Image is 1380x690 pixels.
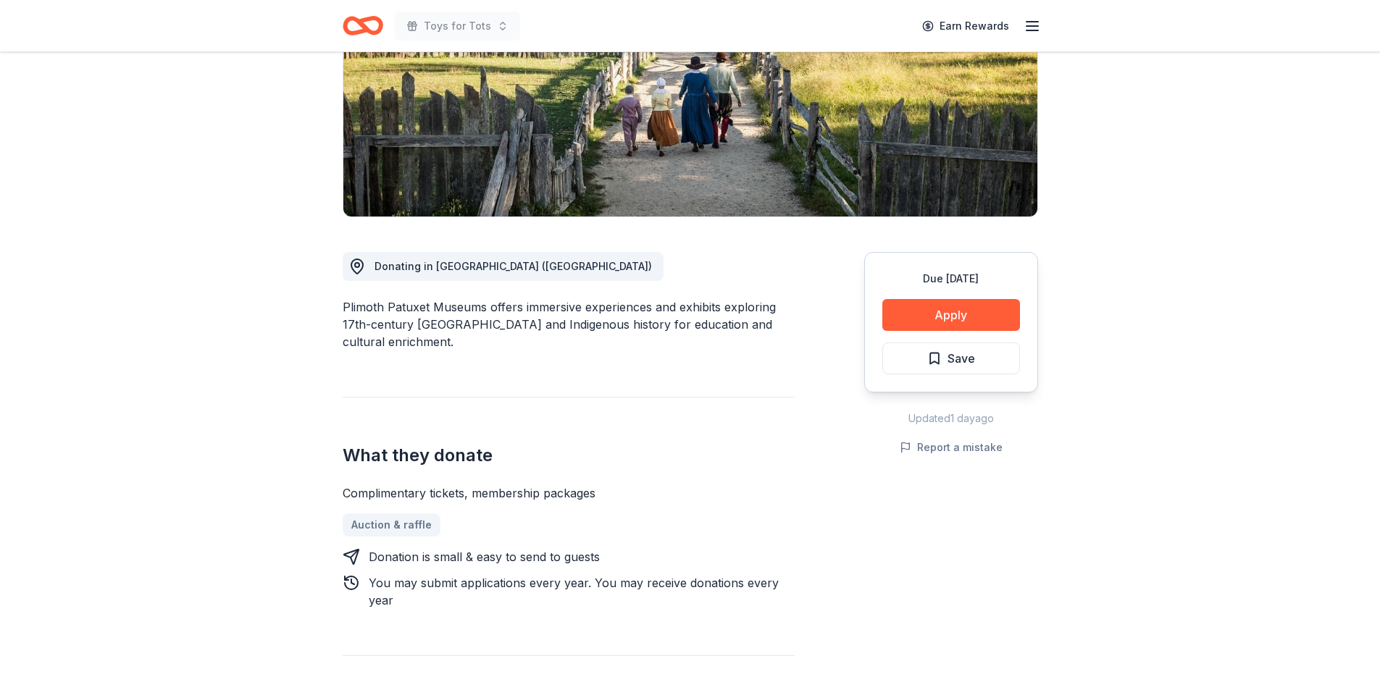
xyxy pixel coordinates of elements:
button: Report a mistake [900,439,1003,456]
div: You may submit applications every year . You may receive donations every year [369,574,795,609]
a: Earn Rewards [913,13,1018,39]
div: Plimoth Patuxet Museums offers immersive experiences and exhibits exploring 17th-century [GEOGRAP... [343,298,795,350]
span: Save [948,349,975,368]
span: Toys for Tots [424,17,491,35]
div: Updated 1 day ago [864,410,1038,427]
a: Home [343,9,383,43]
div: Complimentary tickets, membership packages [343,484,795,502]
div: Due [DATE] [882,270,1020,287]
button: Toys for Tots [395,12,520,41]
button: Save [882,342,1020,374]
h2: What they donate [343,444,795,467]
span: Donating in [GEOGRAPHIC_DATA] ([GEOGRAPHIC_DATA]) [375,260,652,272]
div: Donation is small & easy to send to guests [369,548,600,565]
a: Auction & raffle [343,513,440,537]
button: Apply [882,299,1020,331]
